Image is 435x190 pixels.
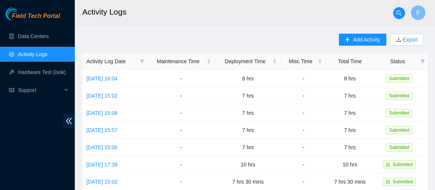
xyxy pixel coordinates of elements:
[215,122,281,139] td: 7 hrs
[386,109,412,117] span: Submitted
[326,53,374,70] th: Total Time
[345,37,350,43] span: plus
[147,70,215,87] td: -
[86,127,117,133] a: [DATE] 15:57
[281,104,326,122] td: -
[326,87,374,104] td: 7 hrs
[393,179,413,184] span: Submitted
[281,156,326,173] td: -
[215,156,281,173] td: 10 hrs
[281,87,326,104] td: -
[6,13,60,23] a: Akamai TechnologiesField Tech Portal
[86,57,137,65] span: Activity Log Date
[326,104,374,122] td: 7 hrs
[419,56,426,67] span: filter
[138,56,146,67] span: filter
[215,139,281,156] td: 7 hrs
[326,156,374,173] td: 10 hrs
[18,83,62,98] span: Support
[281,122,326,139] td: -
[147,87,215,104] td: -
[326,70,374,87] td: 8 hrs
[393,7,405,19] button: search
[420,59,425,64] span: filter
[147,104,215,122] td: -
[396,37,401,43] span: download
[9,88,14,93] span: read
[6,7,38,21] img: Akamai Technologies
[401,37,418,43] a: Export
[86,76,117,82] a: [DATE] 16:04
[326,122,374,139] td: 7 hrs
[86,93,117,99] a: [DATE] 15:02
[386,126,412,134] span: Submitted
[215,70,281,87] td: 8 hrs
[215,104,281,122] td: 7 hrs
[147,156,215,173] td: -
[378,57,417,65] span: Status
[147,122,215,139] td: -
[140,59,144,64] span: filter
[339,34,386,46] button: plusAdd Activity
[326,139,374,156] td: 7 hrs
[393,162,413,167] span: Submitted
[386,180,390,184] span: lock
[386,143,412,151] span: Submitted
[18,69,66,75] a: Hardware Test (isok)
[18,51,48,57] a: Activity Logs
[416,8,420,18] span: F
[281,70,326,87] td: -
[215,87,281,104] td: 7 hrs
[12,13,60,20] span: Field Tech Portal
[86,179,117,185] a: [DATE] 15:02
[147,139,215,156] td: -
[411,5,426,20] button: F
[18,33,49,39] a: Data Centers
[386,162,390,167] span: lock
[86,162,117,168] a: [DATE] 17:39
[86,144,117,150] a: [DATE] 15:00
[353,36,380,44] span: Add Activity
[86,110,117,116] a: [DATE] 15:06
[386,92,412,100] span: Submitted
[63,114,75,128] span: double-left
[390,34,424,46] button: downloadExport
[281,139,326,156] td: -
[386,74,412,83] span: Submitted
[393,10,405,16] span: search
